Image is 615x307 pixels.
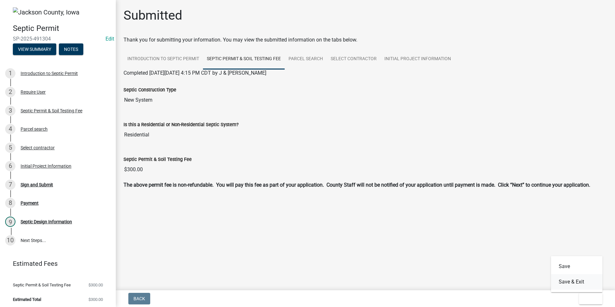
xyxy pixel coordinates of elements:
[13,297,41,302] span: Estimated Total
[21,219,72,224] div: Septic Design Information
[5,143,15,153] div: 5
[21,182,53,187] div: Sign and Submit
[584,296,593,301] span: Exit
[59,43,83,55] button: Notes
[5,235,15,246] div: 10
[551,274,602,290] button: Save & Exit
[124,36,607,44] div: Thank you for submitting your information. You may view the submitted information on the tabs below.
[124,123,239,127] label: Is this a Residential or Non-Residential Septic System?
[285,49,327,70] a: Parcel search
[579,293,602,304] button: Exit
[5,161,15,171] div: 6
[21,71,78,76] div: Introduction to Septic Permit
[124,88,176,92] label: Septic Construction Type
[5,106,15,116] div: 3
[5,217,15,227] div: 9
[5,68,15,79] div: 1
[5,124,15,134] div: 4
[13,24,111,33] h4: Septic Permit
[5,257,106,270] a: Estimated Fees
[5,180,15,190] div: 7
[128,293,150,304] button: Back
[21,201,39,205] div: Payment
[21,90,46,94] div: Require User
[551,256,602,292] div: Exit
[381,49,455,70] a: Initial Project Information
[106,36,114,42] wm-modal-confirm: Edit Application Number
[124,49,203,70] a: Introduction to Septic Permit
[5,87,15,97] div: 2
[124,8,182,23] h1: Submitted
[124,70,266,76] span: Completed [DATE][DATE] 4:15 PM CDT by J & [PERSON_NAME]
[327,49,381,70] a: Select contractor
[13,7,79,17] img: Jackson County, Iowa
[133,296,145,301] span: Back
[5,198,15,208] div: 8
[21,164,71,168] div: Initial Project Information
[124,182,590,188] strong: The above permit fee is non-refundable. You will pay this fee as part of your application. County...
[88,283,103,287] span: $300.00
[59,47,83,52] wm-modal-confirm: Notes
[21,127,48,131] div: Parcel search
[13,36,103,42] span: SP-2025-491304
[551,259,602,274] button: Save
[13,43,56,55] button: View Summary
[106,36,114,42] a: Edit
[21,108,82,113] div: Septic Permit & Soil Testing Fee
[13,47,56,52] wm-modal-confirm: Summary
[88,297,103,302] span: $300.00
[203,49,285,70] a: Septic Permit & Soil Testing Fee
[124,157,192,162] label: Septic Permit & Soil Testing Fee
[13,283,71,287] span: Septic Permit & Soil Testing Fee
[21,145,55,150] div: Select contractor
